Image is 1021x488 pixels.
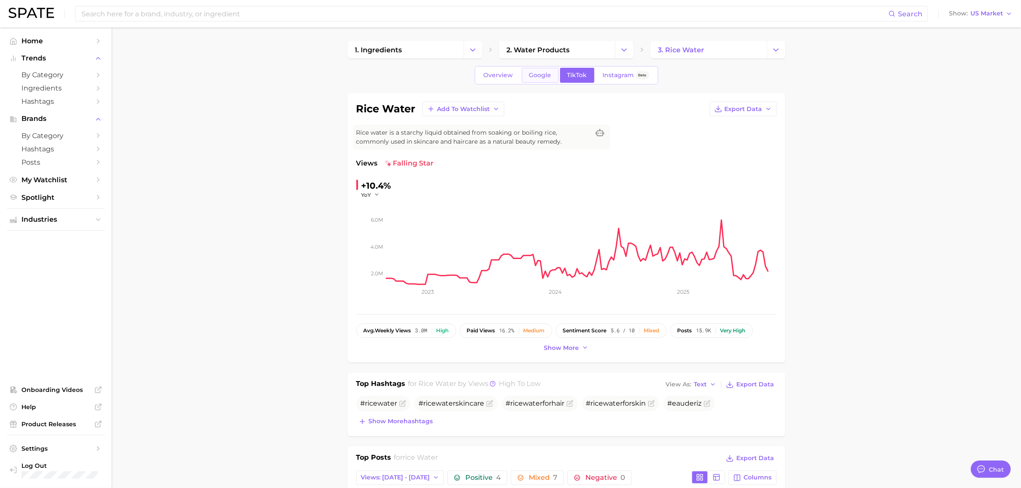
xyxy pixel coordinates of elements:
[7,383,105,396] a: Onboarding Videos
[356,416,435,428] button: Show morehashtags
[7,129,105,142] a: by Category
[7,34,105,48] a: Home
[725,105,762,113] span: Export Data
[549,289,562,295] tspan: 2024
[724,379,776,391] button: Export Data
[603,72,634,79] span: Instagram
[596,68,657,83] a: InstagramBeta
[21,158,90,166] span: Posts
[567,72,587,79] span: TikTok
[356,158,378,169] span: Views
[348,41,464,58] a: 1. ingredients
[724,452,776,464] button: Export Data
[378,399,398,407] span: water
[7,191,105,204] a: Spotlight
[437,328,449,334] div: High
[385,160,392,167] img: falling star
[476,68,521,83] a: Overview
[21,54,90,62] span: Trends
[523,399,543,407] span: water
[506,399,565,407] span: # forhair
[356,452,392,465] h1: Top Posts
[467,328,495,334] span: paid views
[898,10,922,18] span: Search
[737,381,774,388] span: Export Data
[7,112,105,125] button: Brands
[21,145,90,153] span: Hashtags
[356,323,456,338] button: avg.weekly views3.0mHigh
[21,462,132,470] span: Log Out
[361,191,380,199] button: YoY
[361,399,398,407] span: #
[371,270,383,277] tspan: 2.0m
[465,474,501,481] span: Positive
[553,473,557,482] span: 7
[21,176,90,184] span: My Watchlist
[639,72,647,79] span: Beta
[364,327,375,334] abbr: average
[399,400,406,407] button: Flag as miscategorized or irrelevant
[385,158,434,169] span: falling star
[611,328,635,334] span: 5.6 / 10
[21,216,90,223] span: Industries
[7,81,105,95] a: Ingredients
[464,41,482,58] button: Change Category
[403,453,438,461] span: rice water
[603,399,623,407] span: water
[7,213,105,226] button: Industries
[767,41,785,58] button: Change Category
[615,41,633,58] button: Change Category
[666,382,692,387] span: View As
[7,52,105,65] button: Trends
[21,193,90,202] span: Spotlight
[651,41,766,58] a: 3. rice water
[424,399,436,407] span: rice
[422,289,434,295] tspan: 2023
[21,71,90,79] span: by Category
[496,473,501,482] span: 4
[556,323,667,338] button: sentiment score5.6 / 10Mixed
[21,37,90,45] span: Home
[658,46,704,54] span: 3. rice water
[361,191,371,199] span: YoY
[422,102,504,116] button: Add to Watchlist
[670,323,753,338] button: posts15.9kVery high
[524,328,545,334] div: Medium
[21,132,90,140] span: by Category
[544,344,579,352] span: Show more
[9,8,54,18] img: SPATE
[436,399,456,407] span: water
[744,474,772,481] span: Columns
[21,445,90,452] span: Settings
[416,328,428,334] span: 3.0m
[356,379,406,391] h1: Top Hashtags
[7,401,105,413] a: Help
[460,323,552,338] button: paid views16.2%Medium
[356,104,416,114] h1: rice water
[694,382,707,387] span: Text
[364,328,411,334] span: weekly views
[355,46,402,54] span: 1. ingredients
[563,328,607,334] span: sentiment score
[678,328,692,334] span: posts
[970,11,1003,16] span: US Market
[7,142,105,156] a: Hashtags
[648,400,655,407] button: Flag as miscategorized or irrelevant
[696,328,711,334] span: 15.9k
[7,442,105,455] a: Settings
[419,380,456,388] span: rice water
[369,418,433,425] span: Show more hashtags
[949,11,968,16] span: Show
[720,328,746,334] div: Very high
[21,386,90,394] span: Onboarding Videos
[560,68,594,83] a: TikTok
[486,400,493,407] button: Flag as miscategorized or irrelevant
[437,105,490,113] span: Add to Watchlist
[7,156,105,169] a: Posts
[664,379,719,390] button: View AsText
[394,452,438,465] h2: for
[620,473,625,482] span: 0
[356,128,590,146] span: Rice water is a starchy liquid obtained from soaking or boiling rice, commonly used in skincare a...
[371,217,383,223] tspan: 6.0m
[499,41,615,58] a: 2. water products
